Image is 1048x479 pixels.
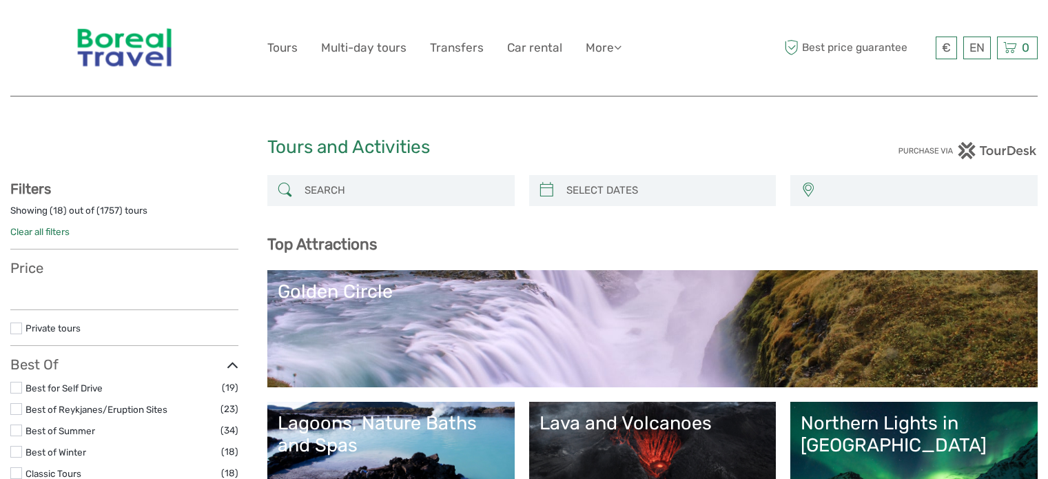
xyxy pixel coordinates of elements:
label: 1757 [100,204,119,217]
h3: Best Of [10,356,238,373]
a: Best for Self Drive [25,383,103,394]
div: Showing ( ) out of ( ) tours [10,204,238,225]
div: Golden Circle [278,281,1027,303]
a: Transfers [430,38,484,58]
span: Best price guarantee [781,37,932,59]
div: Lagoons, Nature Baths and Spas [278,412,504,457]
a: Best of Winter [25,447,86,458]
strong: Filters [10,181,51,197]
div: Northern Lights in [GEOGRAPHIC_DATA] [801,412,1027,457]
span: 0 [1020,41,1031,54]
a: Private tours [25,323,81,334]
input: SEARCH [299,179,508,203]
input: SELECT DATES [561,179,770,203]
span: € [942,41,951,54]
h1: Tours and Activities [267,136,781,159]
a: Clear all filters [10,226,70,237]
a: Golden Circle [278,281,1027,377]
b: Top Attractions [267,235,377,254]
img: PurchaseViaTourDesk.png [898,142,1038,159]
a: Classic Tours [25,468,81,479]
span: (23) [220,401,238,417]
a: Tours [267,38,298,58]
a: Best of Reykjanes/Eruption Sites [25,404,167,415]
label: 18 [53,204,63,217]
img: 346-854fea8c-10b9-4d52-aacf-0976180d9f3a_logo_big.jpg [68,10,181,85]
a: Car rental [507,38,562,58]
a: Multi-day tours [321,38,407,58]
span: (19) [222,380,238,396]
span: (34) [220,422,238,438]
h3: Price [10,260,238,276]
div: EN [963,37,991,59]
span: (18) [221,444,238,460]
a: Best of Summer [25,425,95,436]
a: More [586,38,621,58]
div: Lava and Volcanoes [540,412,766,434]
